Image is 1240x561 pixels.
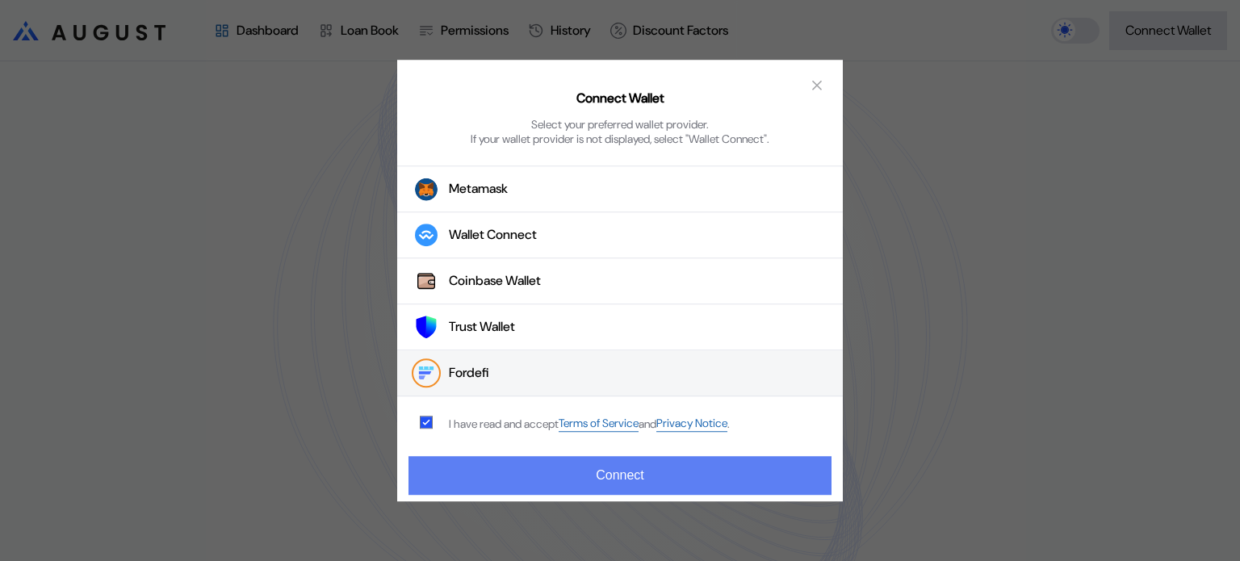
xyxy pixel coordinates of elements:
div: Coinbase Wallet [449,273,541,290]
span: and [639,417,656,431]
div: Metamask [449,181,508,198]
img: Fordefi [415,362,438,385]
div: Wallet Connect [449,227,537,244]
div: Trust Wallet [449,319,515,336]
button: Wallet Connect [397,213,843,259]
div: If your wallet provider is not displayed, select "Wallet Connect". [471,132,769,146]
div: Fordefi [449,365,489,382]
img: Trust Wallet [415,316,438,339]
button: Metamask [397,166,843,213]
a: Terms of Service [559,417,639,432]
div: Select your preferred wallet provider. [531,117,709,132]
button: Trust WalletTrust Wallet [397,305,843,351]
button: Connect [408,456,832,495]
button: Coinbase WalletCoinbase Wallet [397,259,843,305]
div: I have read and accept . [449,417,730,432]
h2: Connect Wallet [576,90,664,107]
button: close modal [804,73,830,98]
a: Privacy Notice [656,417,727,432]
button: FordefiFordefi [397,351,843,397]
img: Coinbase Wallet [415,270,438,293]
